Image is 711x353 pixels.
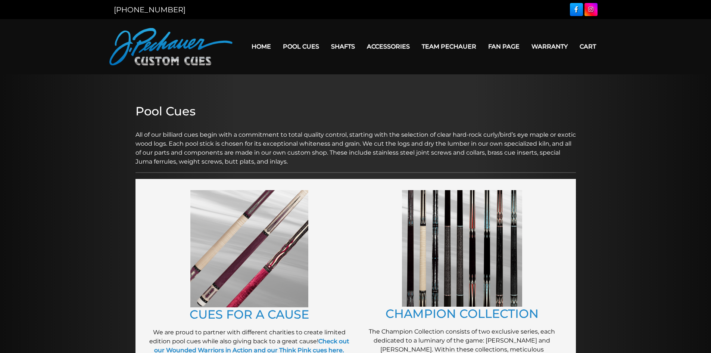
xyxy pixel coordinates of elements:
a: Team Pechauer [416,37,482,56]
img: Pechauer Custom Cues [109,28,233,65]
a: Pool Cues [277,37,325,56]
a: Accessories [361,37,416,56]
a: Shafts [325,37,361,56]
p: All of our billiard cues begin with a commitment to total quality control, starting with the sele... [135,121,576,166]
a: Warranty [526,37,574,56]
a: CHAMPION COLLECTION [386,306,539,321]
a: Home [246,37,277,56]
a: Fan Page [482,37,526,56]
a: Cart [574,37,602,56]
a: [PHONE_NUMBER] [114,5,185,14]
a: CUES FOR A CAUSE [190,307,309,322]
h2: Pool Cues [135,104,576,118]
